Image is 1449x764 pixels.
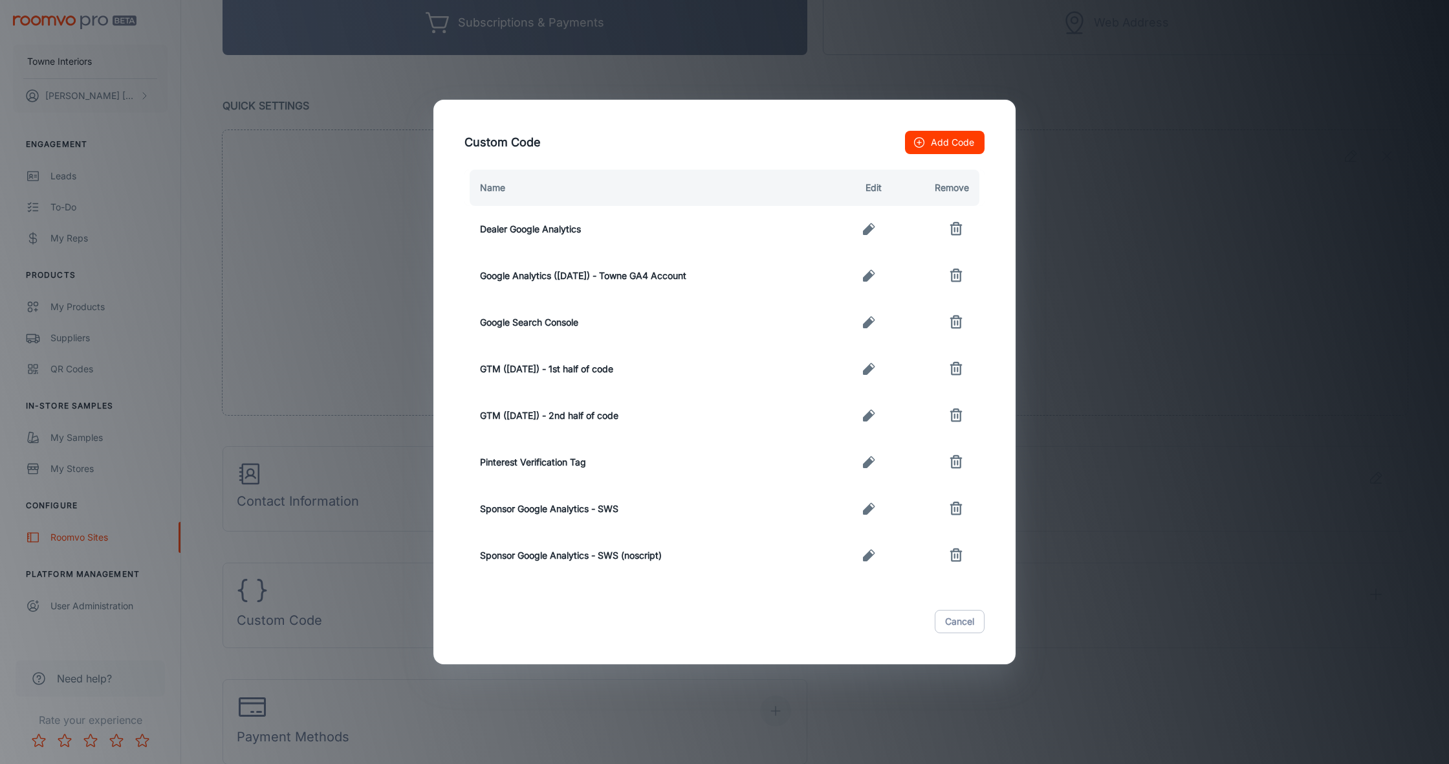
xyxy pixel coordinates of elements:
[905,131,985,154] button: Add Code
[821,170,892,206] th: Edit
[464,439,821,486] td: Pinterest Verification Tag
[464,206,821,253] td: Dealer Google Analytics
[449,115,1000,170] h2: Custom Code
[935,610,985,633] button: Cancel
[892,170,985,206] th: Remove
[464,346,821,392] td: GTM ([DATE]) - 1st half of code
[464,486,821,532] td: Sponsor Google Analytics - SWS
[464,532,821,579] td: Sponsor Google Analytics - SWS (noscript)
[464,299,821,346] td: Google Search Console
[464,392,821,439] td: GTM ([DATE]) - 2nd half of code
[464,253,821,299] td: Google Analytics ([DATE]) - Towne GA4 Account
[464,170,821,206] th: Name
